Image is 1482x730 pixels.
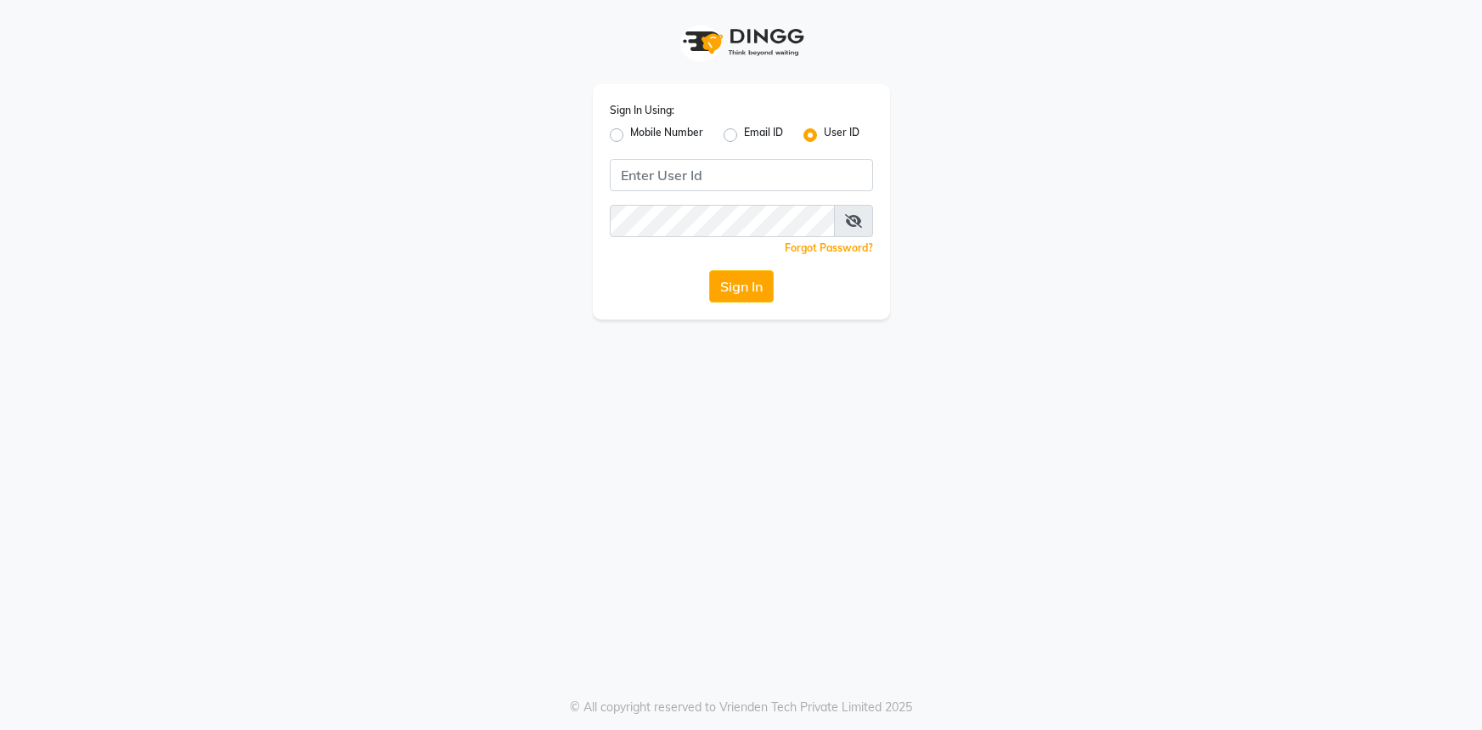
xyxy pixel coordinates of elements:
label: User ID [824,125,859,145]
label: Mobile Number [630,125,703,145]
a: Forgot Password? [785,241,873,254]
img: logo1.svg [673,17,809,67]
input: Username [610,205,835,237]
label: Email ID [744,125,783,145]
label: Sign In Using: [610,103,674,118]
input: Username [610,159,873,191]
button: Sign In [709,270,774,303]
